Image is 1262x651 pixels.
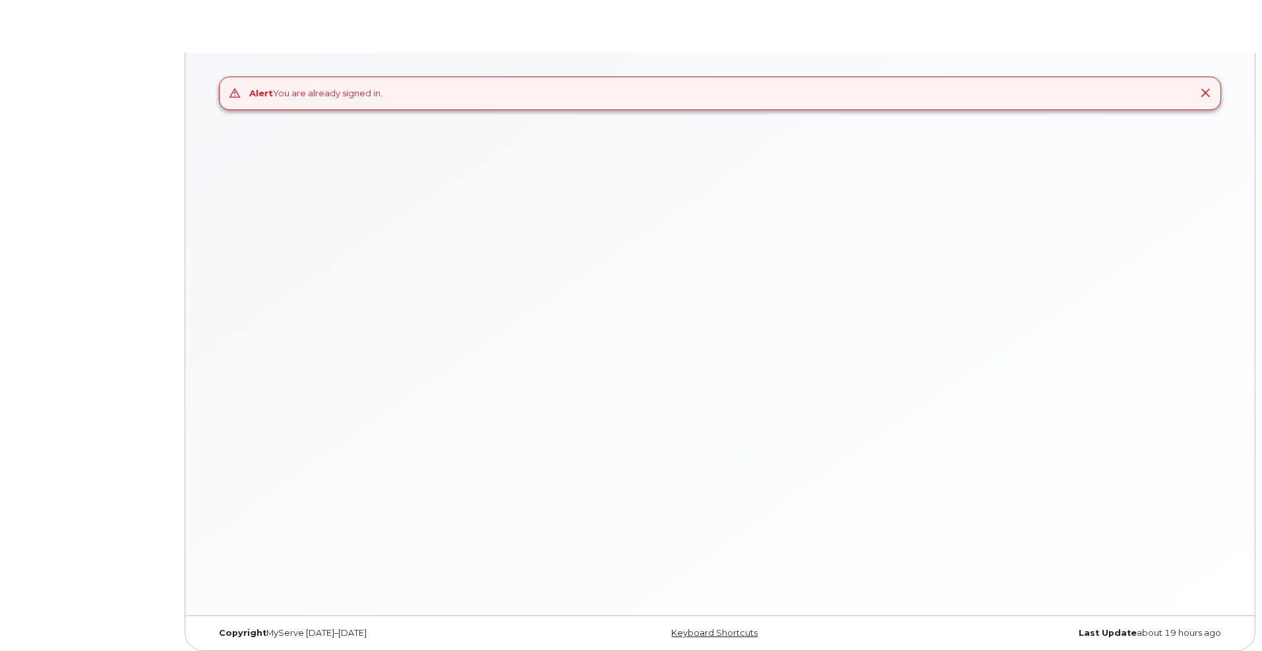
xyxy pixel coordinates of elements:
[890,628,1231,638] div: about 19 hours ago
[219,628,266,638] strong: Copyright
[249,87,382,100] div: You are already signed in.
[209,628,550,638] div: MyServe [DATE]–[DATE]
[1079,628,1137,638] strong: Last Update
[671,628,758,638] a: Keyboard Shortcuts
[249,88,273,98] strong: Alert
